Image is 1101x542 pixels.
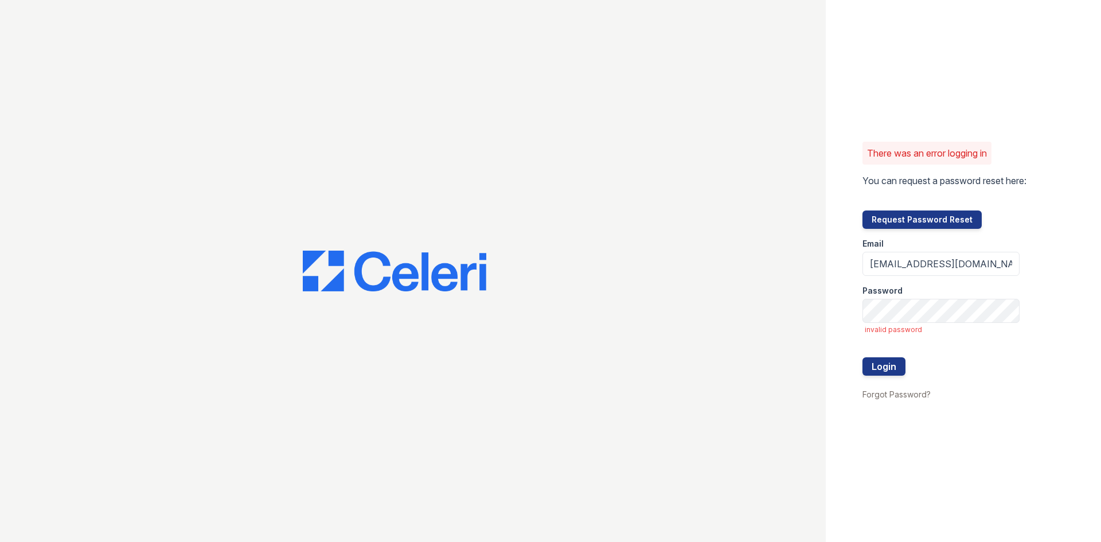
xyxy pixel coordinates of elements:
[862,210,982,229] button: Request Password Reset
[862,238,884,249] label: Email
[867,146,987,160] p: There was an error logging in
[862,285,903,297] label: Password
[865,325,1020,334] span: invalid password
[862,389,931,399] a: Forgot Password?
[303,251,486,292] img: CE_Logo_Blue-a8612792a0a2168367f1c8372b55b34899dd931a85d93a1a3d3e32e68fde9ad4.png
[862,357,905,376] button: Login
[862,174,1026,188] p: You can request a password reset here:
